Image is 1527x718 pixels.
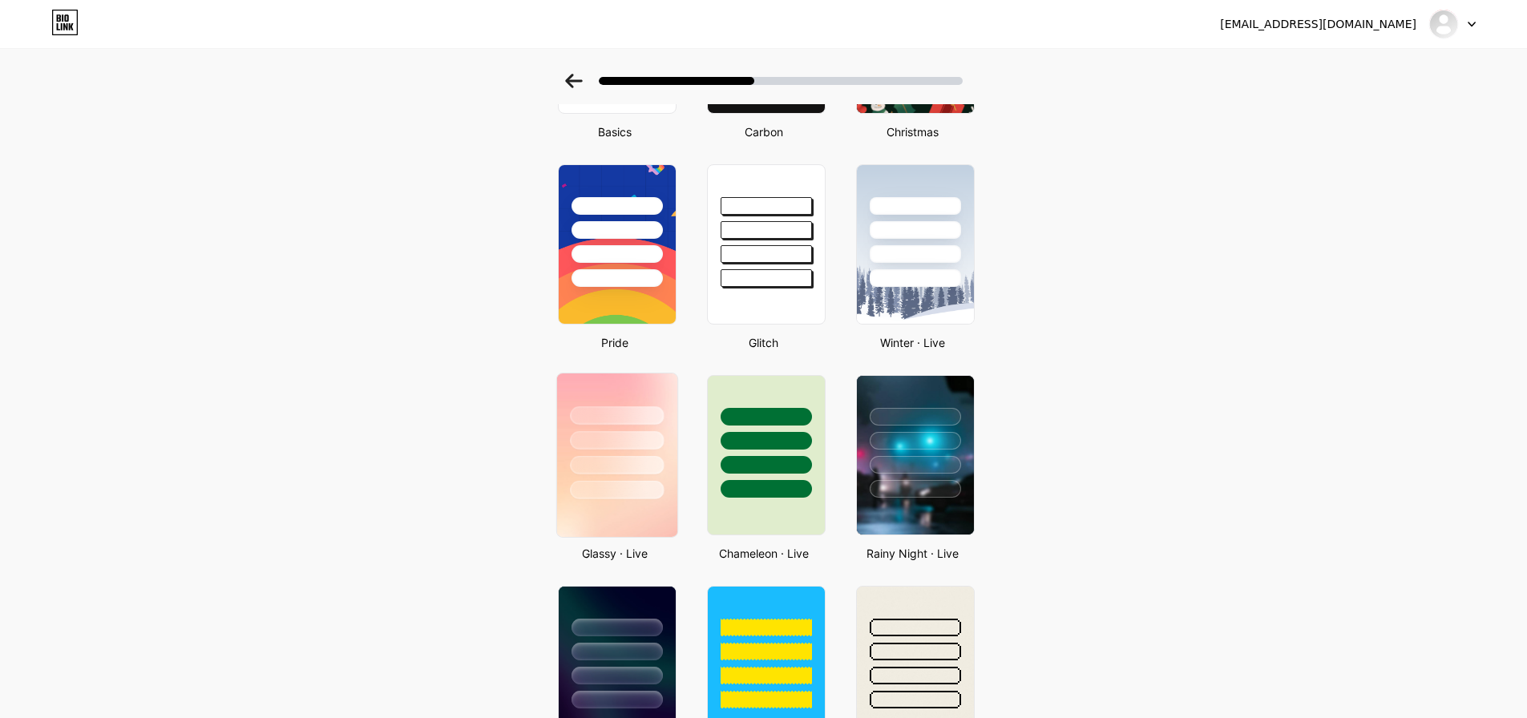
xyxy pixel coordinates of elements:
[553,334,677,351] div: Pride
[702,123,826,140] div: Carbon
[553,123,677,140] div: Basics
[702,545,826,562] div: Chameleon · Live
[1428,9,1459,39] img: newsdeskblog
[851,334,975,351] div: Winter · Live
[851,123,975,140] div: Christmas
[702,334,826,351] div: Glitch
[851,545,975,562] div: Rainy Night · Live
[553,545,677,562] div: Glassy · Live
[556,373,677,537] img: glassmorphism.jpg
[1220,16,1416,33] div: [EMAIL_ADDRESS][DOMAIN_NAME]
